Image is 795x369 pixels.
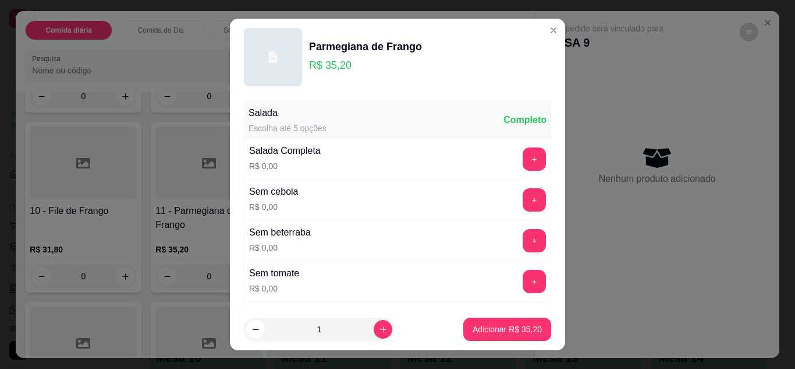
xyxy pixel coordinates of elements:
[523,270,546,293] button: add
[309,38,422,55] div: Parmegiana de Frango
[249,283,299,294] p: R$ 0,00
[249,122,326,134] div: Escolha até 5 opções
[249,266,299,280] div: Sem tomate
[523,188,546,212] button: add
[249,307,317,321] div: Somente tomate
[249,242,311,254] p: R$ 0,00
[523,147,546,171] button: add
[309,57,422,73] p: R$ 35,20
[374,320,392,339] button: increase-product-quantity
[249,226,311,240] div: Sem beterraba
[246,320,265,339] button: decrease-product-quantity
[249,185,299,199] div: Sem cebola
[544,21,563,40] button: Close
[503,113,546,127] div: Completo
[249,201,299,213] p: R$ 0,00
[473,324,542,335] p: Adicionar R$ 35,20
[463,318,551,341] button: Adicionar R$ 35,20
[249,106,326,120] div: Salada
[249,144,321,158] div: Salada Completa
[249,160,321,172] p: R$ 0,00
[523,229,546,252] button: add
